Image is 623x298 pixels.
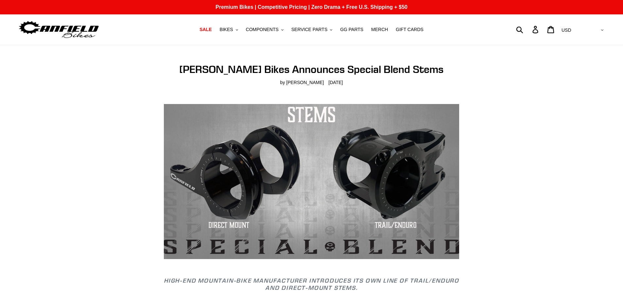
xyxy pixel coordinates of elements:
[164,63,459,76] h1: [PERSON_NAME] Bikes Announces Special Blend Stems
[216,25,241,34] button: BIKES
[164,277,459,291] em: High-end mountain-bike manufacturer introduces its own line of trail/enduro and direct-mount stems.
[243,25,287,34] button: COMPONENTS
[368,25,391,34] a: MERCH
[219,27,233,32] span: BIKES
[288,25,336,34] button: SERVICE PARTS
[392,25,427,34] a: GIFT CARDS
[291,27,327,32] span: SERVICE PARTS
[246,27,279,32] span: COMPONENTS
[337,25,367,34] a: GG PARTS
[520,22,536,37] input: Search
[396,27,424,32] span: GIFT CARDS
[199,27,212,32] span: SALE
[280,79,324,86] span: by [PERSON_NAME]
[340,27,363,32] span: GG PARTS
[196,25,215,34] a: SALE
[328,80,343,85] time: [DATE]
[18,19,100,40] img: Canfield Bikes
[371,27,388,32] span: MERCH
